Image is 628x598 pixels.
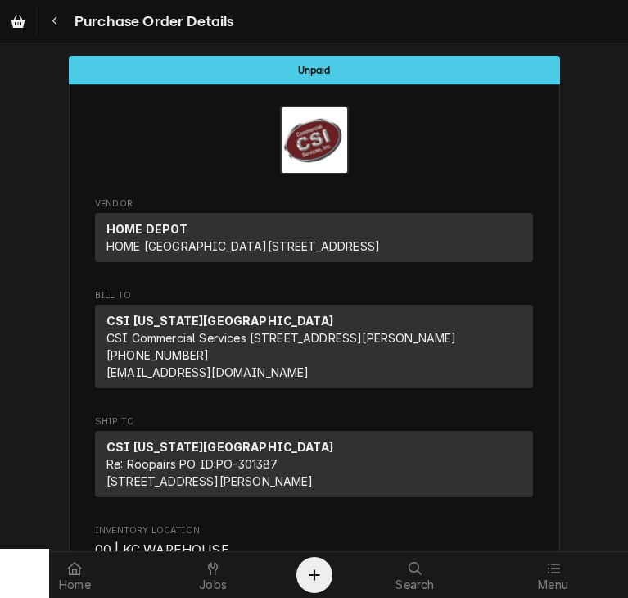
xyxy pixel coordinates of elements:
button: Navigate back [40,7,70,36]
div: Ship To [95,431,533,497]
div: Vendor [95,213,533,269]
div: Purchase Order Ship To [95,415,533,505]
span: Vendor [95,197,533,211]
button: Create Object [296,557,332,593]
strong: CSI [US_STATE][GEOGRAPHIC_DATA] [106,314,333,328]
span: Inventory Location [95,524,533,537]
div: Purchase Order Bill To [95,289,533,396]
a: [PHONE_NUMBER] [106,348,209,362]
div: Vendor [95,213,533,262]
span: Menu [538,578,568,591]
span: Home [59,578,91,591]
div: Bill To [95,305,533,388]
a: Jobs [145,555,282,595]
span: Inventory Location [95,541,533,560]
span: Bill To [95,289,533,302]
div: Purchase Order Vendor [95,197,533,270]
a: [EMAIL_ADDRESS][DOMAIN_NAME] [106,365,309,379]
span: [STREET_ADDRESS][PERSON_NAME] [106,474,314,488]
span: Unpaid [298,65,331,75]
div: Status [69,56,560,84]
a: Search [347,555,484,595]
div: Inventory Location [95,524,533,559]
a: Menu [485,555,621,595]
span: Ship To [95,415,533,428]
div: Ship To [95,431,533,504]
img: Logo [280,106,349,174]
span: 00 | KC WAREHOUSE [95,542,229,558]
span: CSI Commercial Services [STREET_ADDRESS][PERSON_NAME] [106,331,456,345]
a: Home [7,555,143,595]
span: Jobs [199,578,227,591]
a: Go to Purchase Orders [3,7,33,36]
strong: CSI [US_STATE][GEOGRAPHIC_DATA] [106,440,333,454]
span: Search [395,578,434,591]
span: HOME [GEOGRAPHIC_DATA][STREET_ADDRESS] [106,239,380,253]
strong: HOME DEPOT [106,222,188,236]
div: Bill To [95,305,533,395]
span: Re: Roopairs PO ID: PO-301387 [106,457,278,471]
span: Purchase Order Details [70,11,234,33]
